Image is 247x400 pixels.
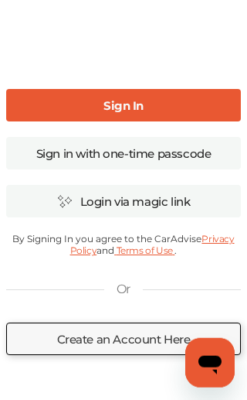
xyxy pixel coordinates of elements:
[6,137,241,169] a: Sign in with one-time passcode
[114,244,174,256] a: Terms of Use
[57,194,73,209] img: magic_icon.32c66aac.svg
[6,323,241,355] a: Create an Account Here
[103,98,144,113] b: Sign In
[70,233,235,256] a: Privacy Policy
[6,13,241,74] iframe: reCAPTCHA
[6,185,241,217] a: Login via magic link
[6,233,241,256] p: By Signing In you agree to the CarAdvise and .
[117,281,130,298] p: Or
[6,89,241,121] a: Sign In
[185,338,235,388] iframe: Button to launch messaging window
